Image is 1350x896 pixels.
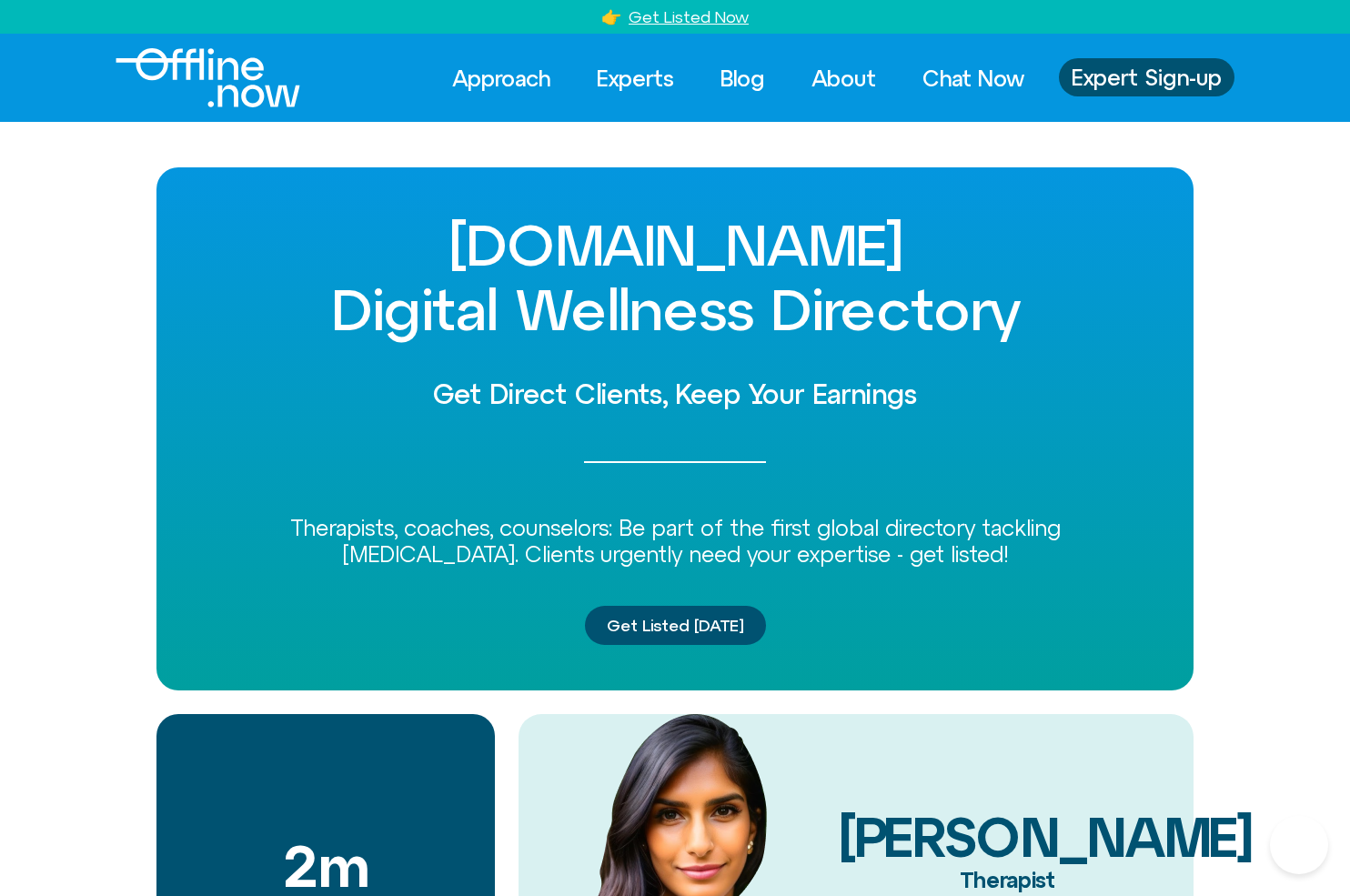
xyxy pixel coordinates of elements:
div: Logo [116,48,269,107]
a: Expert Sign-up [1059,58,1234,96]
span: Expert Sign-up [1072,65,1222,89]
nav: Menu [436,58,1041,98]
a: Blog [704,58,781,98]
iframe: Botpress [1270,816,1328,874]
span: Get Listed [DATE] [607,617,744,635]
a: Experts [580,58,690,98]
a: 👉 [601,7,621,26]
img: offline.now [116,48,300,107]
h2: Get Direct Clients, Keep Your Earnings [202,379,1148,409]
span: Therapists, coaches, counselors: Be part of the first global directory tackling [MEDICAL_DATA]. C... [290,515,1061,567]
a: Get Listed [DATE] [585,606,766,646]
h1: [DOMAIN_NAME] Digital Wellness Directory [202,213,1148,341]
a: About [795,58,892,98]
a: Get Listed Now [629,7,749,26]
span: [PERSON_NAME] [839,806,1253,869]
a: Approach [436,58,567,98]
span: Therapist [960,867,1055,892]
a: Chat Now [906,58,1041,98]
